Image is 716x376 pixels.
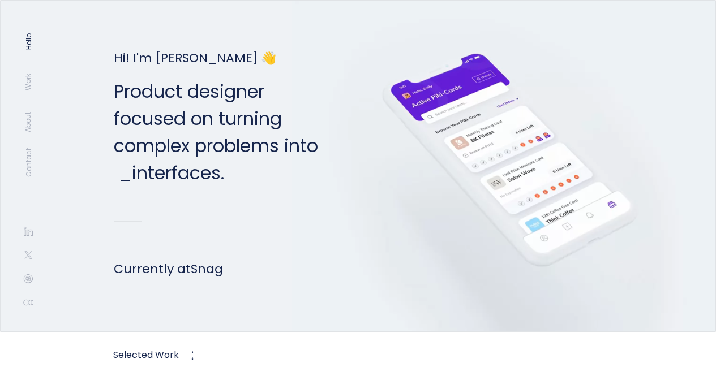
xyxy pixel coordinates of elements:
p: Product designer focused on turning complex problems into interfaces. [114,78,318,187]
a: Selected Work [113,348,179,361]
a: Contact [23,148,34,177]
a: Snag [191,260,223,278]
a: Work [23,74,34,90]
a: Hello [23,33,34,50]
h1: Currently at [114,256,318,283]
span: _ [119,160,132,185]
a: About [23,112,34,132]
h1: Hi! I'm [PERSON_NAME] 👋 [114,50,318,67]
